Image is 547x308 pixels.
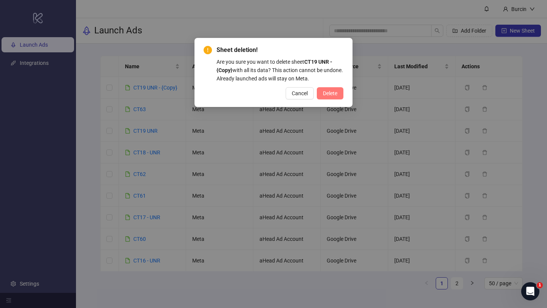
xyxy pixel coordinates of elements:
button: Delete [317,87,343,99]
span: exclamation-circle [204,46,212,54]
span: 1 [537,282,543,288]
span: Delete [323,90,337,96]
span: Cancel [292,90,308,96]
iframe: Intercom live chat [521,282,539,300]
button: Cancel [286,87,314,99]
span: Sheet deletion! [217,46,343,55]
div: Are you sure you want to delete sheet with all its data? This action cannot be undone. Already la... [217,58,343,83]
